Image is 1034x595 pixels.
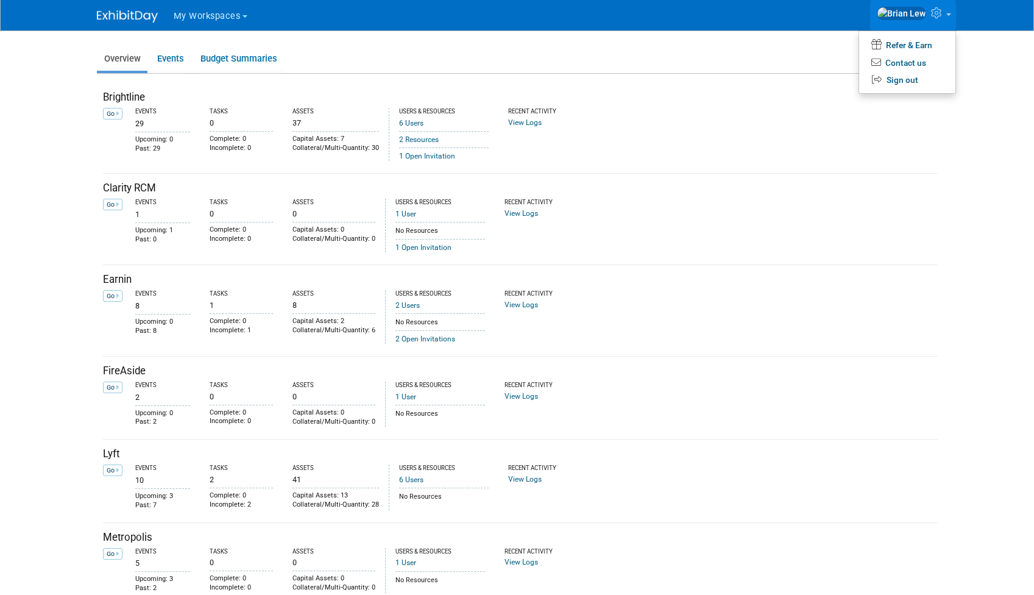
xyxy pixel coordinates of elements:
div: Complete: 0 [210,226,273,235]
div: 37 [292,116,379,128]
div: 2 [210,472,273,485]
div: Tasks [210,465,273,472]
div: 8 [135,298,190,311]
span: My Workspaces [174,11,241,21]
div: Collateral/Multi-Quantity: 30 [292,144,379,153]
div: Events [135,548,190,556]
div: Capital Assets: 0 [292,408,375,418]
span: No Resources [395,318,438,326]
a: Go [103,199,122,210]
div: Complete: 0 [210,574,273,583]
span: No Resources [395,227,438,235]
a: 6 Users [399,476,423,484]
div: Clarity RCM [103,181,938,196]
a: View Logs [505,558,538,566]
div: 0 [210,555,273,568]
a: 2 Resources [399,135,439,144]
div: Upcoming: 3 [135,492,190,501]
div: Recent Activity [505,290,576,298]
div: Collateral/Multi-Quantity: 0 [292,418,375,427]
div: Recent Activity [508,465,580,472]
div: 5 [135,555,190,568]
div: 8 [292,298,375,310]
div: Capital Assets: 0 [292,226,375,235]
div: Upcoming: 0 [135,135,190,144]
div: Recent Activity [508,108,580,116]
div: Events [135,108,190,116]
div: Collateral/Multi-Quantity: 0 [292,235,375,244]
img: ExhibitDay [97,10,158,23]
div: Past: 2 [135,584,190,593]
div: Users & Resources [395,290,486,298]
span: No Resources [399,493,442,501]
a: 1 Open Invitation [395,243,451,252]
img: Brian Lew [877,7,926,20]
div: 41 [292,472,379,485]
div: Complete: 0 [210,317,273,326]
a: 1 User [395,210,416,218]
div: Complete: 0 [210,408,273,418]
a: 6 Users [399,119,423,127]
div: 10 [135,472,190,485]
a: View Logs [508,118,542,127]
a: 1 Open Invitation [399,152,455,160]
span: No Resources [395,576,438,584]
a: Go [103,465,122,476]
div: Lyft [103,447,938,461]
div: Tasks [210,199,273,207]
div: Recent Activity [505,382,576,390]
a: Events [150,47,191,71]
a: View Logs [505,392,538,401]
a: Overview [97,47,147,71]
div: Earnin [103,273,938,287]
div: 0 [210,116,273,128]
div: 29 [135,116,190,129]
a: View Logs [505,209,538,218]
div: Upcoming: 1 [135,226,190,235]
div: Past: 2 [135,418,190,427]
div: 0 [210,207,273,219]
div: 2 [135,390,190,402]
div: Users & Resources [395,548,486,556]
div: Incomplete: 2 [210,501,273,510]
div: 0 [292,555,375,568]
div: Incomplete: 0 [210,144,273,153]
div: Tasks [210,382,273,390]
div: Collateral/Multi-Quantity: 28 [292,501,379,510]
div: Assets [292,108,379,116]
a: View Logs [508,475,542,483]
div: Recent Activity [505,199,576,207]
div: Assets [292,382,375,390]
div: 1 [210,298,273,310]
div: Past: 29 [135,144,190,154]
div: 0 [210,390,273,402]
div: Collateral/Multi-Quantity: 6 [292,326,375,335]
a: Contact us [859,54,955,72]
span: No Resources [395,410,438,418]
a: Budget Summaries [193,47,284,71]
div: Tasks [210,108,273,116]
div: Events [135,382,190,390]
div: FireAside [103,364,938,379]
div: Events [135,465,190,472]
div: Incomplete: 0 [210,417,273,426]
div: Incomplete: 0 [210,583,273,593]
a: Go [103,548,122,560]
a: 2 Users [395,301,420,310]
a: Sign out [859,71,955,89]
a: Go [103,290,122,302]
div: Complete: 0 [210,135,273,144]
div: Upcoming: 0 [135,318,190,327]
a: Go [103,382,122,393]
div: 1 [135,207,190,219]
a: Refer & Earn [859,35,955,54]
div: Upcoming: 0 [135,409,190,418]
div: Tasks [210,548,273,556]
div: Brightline [103,90,938,105]
div: Capital Assets: 7 [292,135,379,144]
div: Users & Resources [399,465,489,472]
a: 1 User [395,558,416,567]
div: 0 [292,207,375,219]
div: Capital Assets: 0 [292,574,375,583]
div: Assets [292,465,379,472]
